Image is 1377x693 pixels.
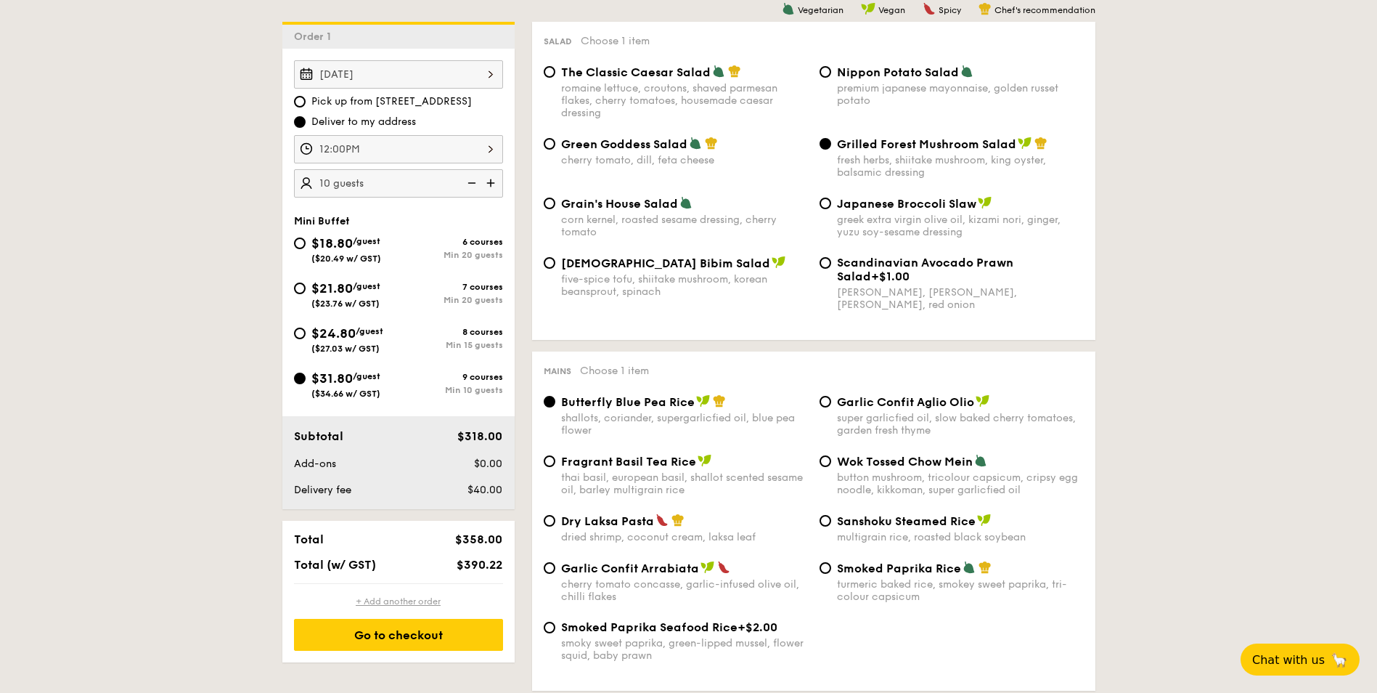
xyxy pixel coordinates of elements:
[679,196,692,209] img: icon-vegetarian.fe4039eb.svg
[837,562,961,575] span: Smoked Paprika Rice
[712,65,725,78] img: icon-vegetarian.fe4039eb.svg
[717,561,730,574] img: icon-spicy.37a8142b.svg
[1034,137,1047,150] img: icon-chef-hat.a58ddaea.svg
[294,373,306,384] input: $31.80/guest($34.66 w/ GST)9 coursesMin 10 guests
[671,514,685,527] img: icon-chef-hat.a58ddaea.svg
[399,327,503,337] div: 8 courses
[581,35,650,47] span: Choose 1 item
[399,282,503,292] div: 7 courses
[837,256,1013,283] span: Scandinavian Avocado Prawn Salad
[561,531,808,543] div: dried shrimp, coconut cream, laksa leaf
[294,619,503,651] div: Go to checkout
[878,5,905,15] span: Vegan
[820,515,831,527] input: Sanshoku Steamed Ricemultigrain rice, roasted black soybean
[837,65,959,79] span: Nippon Potato Salad
[871,269,910,283] span: +$1.00
[544,198,555,209] input: Grain's House Saladcorn kernel, roasted sesame dressing, cherry tomato
[561,471,808,496] div: thai basil, european basil, shallot scented sesame oil, barley multigrain rice
[1331,652,1348,668] span: 🦙
[311,370,353,386] span: $31.80
[544,396,555,408] input: Butterfly Blue Pea Riceshallots, coriander, supergarlicfied oil, blue pea flower
[294,60,503,89] input: Event date
[561,455,696,469] span: Fragrant Basil Tea Rice
[705,137,718,150] img: icon-chef-hat.a58ddaea.svg
[311,299,380,309] span: ($23.76 w/ GST)
[820,138,831,150] input: Grilled Forest Mushroom Saladfresh herbs, shiitake mushroom, king oyster, balsamic dressing
[976,394,990,408] img: icon-vegan.f8ff3823.svg
[457,429,502,443] span: $318.00
[311,344,380,354] span: ($27.03 w/ GST)
[459,169,481,197] img: icon-reduce.1d2dbef1.svg
[974,454,987,467] img: icon-vegetarian.fe4039eb.svg
[544,36,572,46] span: Salad
[481,169,503,197] img: icon-add.58712e84.svg
[561,412,808,437] div: shallots, coriander, supergarlicfied oil, blue pea flower
[399,295,503,305] div: Min 20 guests
[544,138,555,150] input: Green Goddess Saladcherry tomato, dill, feta cheese
[1018,137,1032,150] img: icon-vegan.f8ff3823.svg
[861,2,875,15] img: icon-vegan.f8ff3823.svg
[311,389,380,399] span: ($34.66 w/ GST)
[474,458,502,470] span: $0.00
[294,116,306,128] input: Deliver to my address
[700,561,715,574] img: icon-vegan.f8ff3823.svg
[772,256,786,269] img: icon-vegan.f8ff3823.svg
[544,257,555,269] input: [DEMOGRAPHIC_DATA] Bibim Saladfive-spice tofu, shiitake mushroom, korean beansprout, spinach
[837,137,1016,151] span: Grilled Forest Mushroom Salad
[798,5,843,15] span: Vegetarian
[820,455,831,467] input: Wok Tossed Chow Meinbutton mushroom, tricolour capsicum, cripsy egg noodle, kikkoman, super garli...
[837,514,976,528] span: Sanshoku Steamed Rice
[294,328,306,339] input: $24.80/guest($27.03 w/ GST)8 coursesMin 15 guests
[294,429,343,443] span: Subtotal
[544,366,571,376] span: Mains
[978,196,992,209] img: icon-vegan.f8ff3823.svg
[353,236,380,246] span: /guest
[561,214,808,238] div: corn kernel, roasted sesame dressing, cherry tomato
[820,257,831,269] input: Scandinavian Avocado Prawn Salad+$1.00[PERSON_NAME], [PERSON_NAME], [PERSON_NAME], red onion
[561,620,737,634] span: Smoked Paprika Seafood Rice
[356,326,383,336] span: /guest
[939,5,961,15] span: Spicy
[561,578,808,603] div: cherry tomato concasse, garlic-infused olive oil, chilli flakes
[994,5,1095,15] span: Chef's recommendation
[689,137,702,150] img: icon-vegetarian.fe4039eb.svg
[399,372,503,382] div: 9 courses
[561,256,770,270] span: [DEMOGRAPHIC_DATA] Bibim Salad
[294,31,337,43] span: Order 1
[728,65,741,78] img: icon-chef-hat.a58ddaea.svg
[353,281,380,291] span: /guest
[294,458,336,470] span: Add-ons
[837,286,1084,311] div: [PERSON_NAME], [PERSON_NAME], [PERSON_NAME], red onion
[580,365,649,377] span: Choose 1 item
[399,340,503,350] div: Min 15 guests
[820,198,831,209] input: Japanese Broccoli Slawgreek extra virgin olive oil, kizami nori, ginger, yuzu soy-sesame dressing
[713,394,726,408] img: icon-chef-hat.a58ddaea.svg
[561,562,699,575] span: Garlic Confit Arrabiata
[561,137,687,151] span: Green Goddess Salad
[561,154,808,166] div: cherry tomato, dill, feta cheese
[837,455,973,469] span: Wok Tossed Chow Mein
[696,394,711,408] img: icon-vegan.f8ff3823.svg
[294,169,503,198] input: Number of guests
[294,215,350,227] span: Mini Buffet
[544,562,555,574] input: Garlic Confit Arrabiatacherry tomato concasse, garlic-infused olive oil, chilli flakes
[923,2,936,15] img: icon-spicy.37a8142b.svg
[837,395,974,409] span: Garlic Confit Aglio Olio
[837,214,1084,238] div: greek extra virgin olive oil, kizami nori, ginger, yuzu soy-sesame dressing
[837,82,1084,107] div: premium japanese mayonnaise, golden russet potato
[561,514,654,528] span: Dry Laksa Pasta
[399,385,503,395] div: Min 10 guests
[294,283,306,294] input: $21.80/guest($23.76 w/ GST)7 coursesMin 20 guests
[561,65,711,79] span: The Classic Caesar Salad
[698,454,712,467] img: icon-vegan.f8ff3823.svg
[837,471,1084,496] div: button mushroom, tricolour capsicum, cripsy egg noodle, kikkoman, super garlicfied oil
[561,395,695,409] span: Butterfly Blue Pea Rice
[294,484,351,496] span: Delivery fee
[977,514,992,527] img: icon-vegan.f8ff3823.svg
[820,66,831,78] input: Nippon Potato Saladpremium japanese mayonnaise, golden russet potato
[737,620,777,634] span: +$2.00
[457,558,502,572] span: $390.22
[561,197,678,211] span: Grain's House Salad
[294,532,324,546] span: Total
[294,135,503,163] input: Event time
